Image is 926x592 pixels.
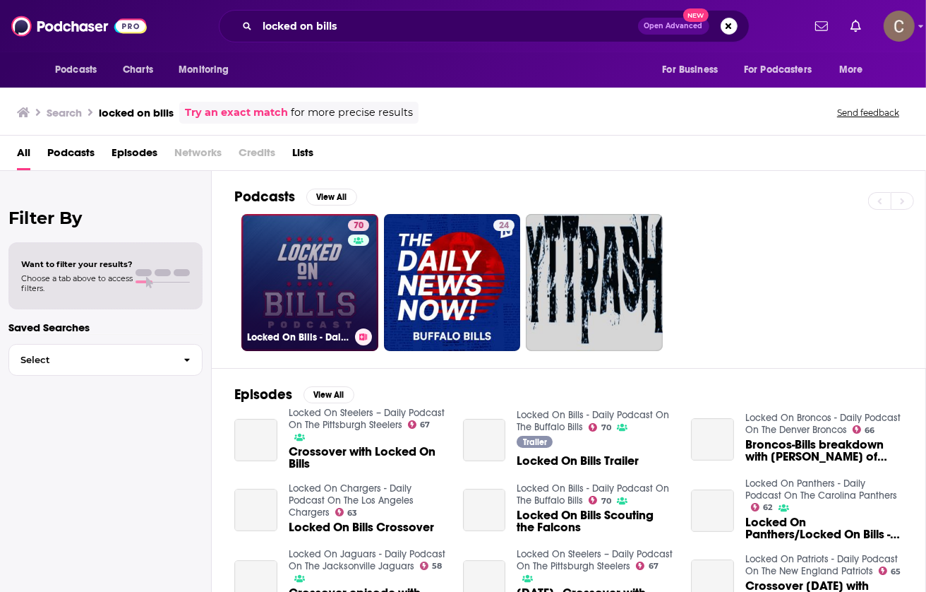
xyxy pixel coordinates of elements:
[884,11,915,42] span: Logged in as clay.bolton
[303,386,354,403] button: View All
[289,548,445,572] a: Locked On Jaguars - Daily Podcast On The Jacksonville Jaguars
[234,386,292,403] h2: Episodes
[845,14,867,38] a: Show notifications dropdown
[185,105,288,121] a: Try an exact match
[289,521,434,533] a: Locked On Bills Crossover
[17,141,30,170] a: All
[114,57,162,83] a: Charts
[589,423,611,432] a: 70
[384,214,521,351] a: 24
[234,188,295,206] h2: Podcasts
[348,220,369,231] a: 70
[289,407,445,431] a: Locked On Steelers – Daily Podcast On The Pittsburgh Steelers
[891,569,901,575] span: 65
[234,419,277,462] a: Crossover with Locked On Bills
[463,419,506,462] a: Locked On Bills Trailer
[744,60,812,80] span: For Podcasters
[21,259,133,269] span: Want to filter your results?
[601,498,611,504] span: 70
[810,14,834,38] a: Show notifications dropdown
[884,11,915,42] button: Show profile menu
[219,10,750,42] div: Search podcasts, credits, & more...
[258,15,638,37] input: Search podcasts, credits, & more...
[289,483,414,519] a: Locked On Chargers - Daily Podcast On The Los Angeles Chargers
[865,427,875,434] span: 66
[662,60,718,80] span: For Business
[420,422,430,428] span: 67
[247,331,349,343] h3: Locked On Bills - Daily Podcast On The Buffalo Bills
[179,60,229,80] span: Monitoring
[745,412,901,436] a: Locked On Broncos - Daily Podcast On The Denver Broncos
[112,141,157,170] a: Episodes
[291,105,413,121] span: for more precise results
[21,273,133,293] span: Choose a tab above to access filters.
[234,188,357,206] a: PodcastsView All
[751,503,773,511] a: 62
[234,386,354,403] a: EpisodesView All
[764,504,773,511] span: 62
[829,57,881,83] button: open menu
[745,553,898,577] a: Locked On Patriots - Daily Podcast On The New England Patriots
[745,516,903,540] span: Locked On Panthers/Locked On Bills - [DATE]
[745,439,903,463] a: Broncos-Bills breakdown with Joe Marino of Locked On Bills
[683,8,709,22] span: New
[735,57,832,83] button: open menu
[239,141,275,170] span: Credits
[691,490,734,533] a: Locked On Panthers/Locked On Bills - 9/13/17
[523,438,547,446] span: Trailer
[335,508,358,516] a: 63
[292,141,313,170] a: Lists
[884,11,915,42] img: User Profile
[636,562,659,570] a: 67
[745,439,903,463] span: Broncos-Bills breakdown with [PERSON_NAME] of Locked On Bills
[517,409,669,433] a: Locked On Bills - Daily Podcast On The Buffalo Bills
[11,13,147,40] a: Podchaser - Follow, Share and Rate Podcasts
[517,509,674,533] a: Locked On Bills Scouting the Falcons
[745,516,903,540] a: Locked On Panthers/Locked On Bills - 9/13/17
[493,220,515,231] a: 24
[853,425,875,434] a: 66
[169,57,247,83] button: open menu
[55,60,97,80] span: Podcasts
[691,418,734,461] a: Broncos-Bills breakdown with Joe Marino of Locked On Bills
[289,446,446,470] a: Crossover with Locked On Bills
[833,107,903,119] button: Send feedback
[638,18,709,35] button: Open AdvancedNew
[47,141,95,170] a: Podcasts
[652,57,735,83] button: open menu
[420,562,443,570] a: 58
[644,23,703,30] span: Open Advanced
[463,489,506,532] a: Locked On Bills Scouting the Falcons
[99,106,174,119] h3: locked on bills
[45,57,115,83] button: open menu
[234,489,277,532] a: Locked On Bills Crossover
[47,106,82,119] h3: Search
[601,425,611,431] span: 70
[589,496,611,504] a: 70
[174,141,222,170] span: Networks
[241,214,378,351] a: 70Locked On Bills - Daily Podcast On The Buffalo Bills
[517,455,639,467] a: Locked On Bills Trailer
[8,344,203,376] button: Select
[408,420,431,429] a: 67
[517,483,669,507] a: Locked On Bills - Daily Podcast On The Buffalo Bills
[745,478,897,502] a: Locked On Panthers - Daily Podcast On The Carolina Panthers
[8,208,203,228] h2: Filter By
[8,321,203,334] p: Saved Searches
[9,355,172,365] span: Select
[306,189,357,206] button: View All
[649,563,659,569] span: 67
[432,563,442,569] span: 58
[347,510,357,516] span: 63
[517,548,673,572] a: Locked On Steelers – Daily Podcast On The Pittsburgh Steelers
[354,219,363,233] span: 70
[879,567,901,575] a: 65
